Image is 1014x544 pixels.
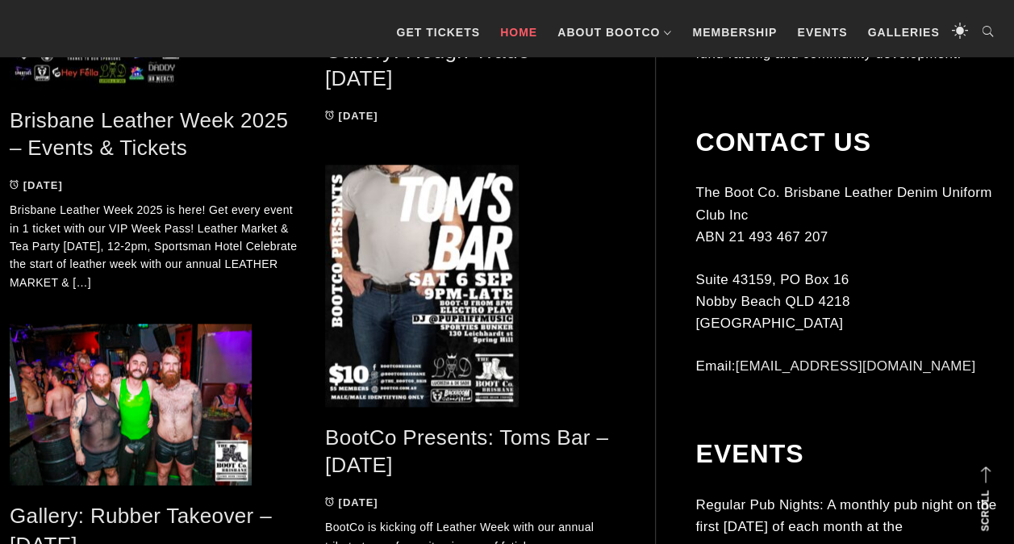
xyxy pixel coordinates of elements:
[338,110,378,122] time: [DATE]
[325,425,608,478] a: BootCo Presents: Toms Bar – [DATE]
[338,496,378,508] time: [DATE]
[492,8,545,56] a: Home
[325,110,378,122] a: [DATE]
[549,8,680,56] a: About BootCo
[979,490,991,531] strong: Scroll
[10,108,288,161] a: Brisbane Leather Week 2025 – Events & Tickets
[695,355,1004,377] p: Email:
[10,179,63,191] a: [DATE]
[859,8,947,56] a: Galleries
[695,269,1004,335] p: Suite 43159, PO Box 16 Nobby Beach QLD 4218 [GEOGRAPHIC_DATA]
[695,127,1004,157] h2: Contact Us
[684,8,785,56] a: Membership
[10,201,301,291] p: Brisbane Leather Week 2025 is here! Get every event in 1 ticket with our VIP Week Pass! Leather M...
[388,8,488,56] a: GET TICKETS
[325,496,378,508] a: [DATE]
[23,179,63,191] time: [DATE]
[695,438,1004,469] h2: Events
[736,358,976,374] a: [EMAIL_ADDRESS][DOMAIN_NAME]
[695,182,1004,248] p: The Boot Co. Brisbane Leather Denim Uniform Club Inc ABN 21 493 467 207
[789,8,855,56] a: Events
